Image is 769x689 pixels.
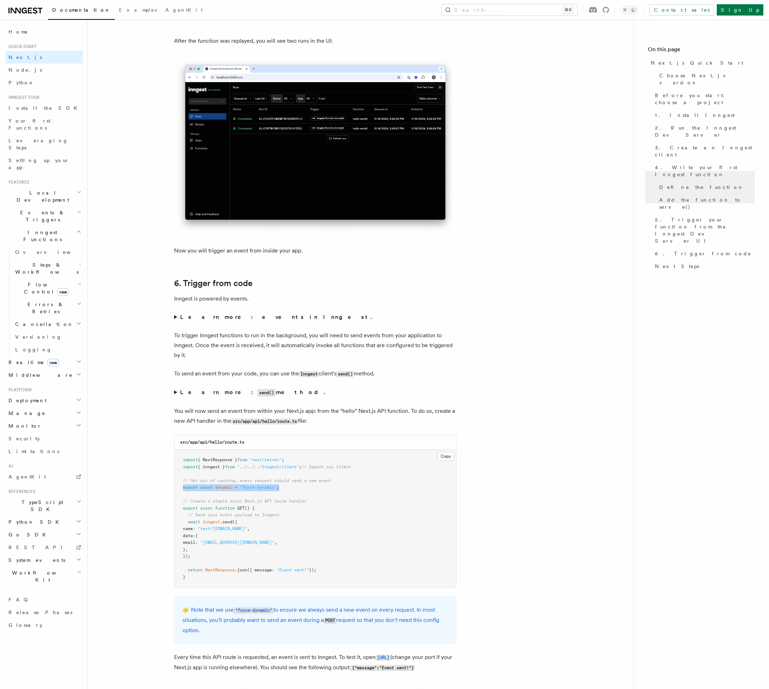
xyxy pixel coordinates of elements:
[48,2,115,20] a: Documentation
[183,540,195,545] span: email
[195,540,198,545] span: :
[6,518,63,525] span: Python SDK
[6,569,77,583] span: Workflow Kit
[336,371,354,377] code: send()
[272,568,274,572] span: :
[6,528,83,541] button: Go SDK
[183,499,306,504] span: // Create a simple async Next.js API route handler
[47,359,59,367] span: new
[15,334,62,340] span: Versioning
[237,457,247,462] span: from
[8,67,42,73] span: Node.js
[240,485,277,490] span: "force-dynamic"
[6,463,13,469] span: AI
[274,540,277,545] span: ,
[6,372,73,379] span: Middleware
[8,158,69,170] span: Setting up your app
[277,485,279,490] span: ;
[183,457,198,462] span: import
[656,194,755,213] a: Add the function to serve()
[185,547,188,552] span: ,
[442,4,577,16] button: Search...⌘K
[215,485,232,490] span: dynamic
[180,314,373,320] strong: Learn more: events in Inngest.
[656,181,755,194] a: Define the function
[302,464,351,469] span: // Import our client
[247,568,272,572] span: ({ message
[437,452,454,461] button: Copy
[200,540,274,545] span: "[EMAIL_ADDRESS][DOMAIN_NAME]"
[563,6,573,13] kbd: ⌘K
[6,606,83,619] a: Release Phases
[193,533,195,538] span: :
[659,72,755,86] span: Choose Next.js version
[351,665,415,671] code: {"message":"Event sent!"}
[8,597,31,602] span: FAQ
[250,457,282,462] span: "next/server"
[6,496,83,516] button: TypeScript SDK
[220,519,232,524] span: .send
[200,506,213,511] span: async
[180,440,244,445] code: src/app/api/hello/route.ts
[652,109,755,121] a: 1. Install Inngest
[235,568,247,572] span: .json
[651,59,743,66] span: Next.js Quick Start
[12,321,73,328] span: Cancellation
[6,102,83,114] a: Install the SDK
[655,144,755,158] span: 3. Create an Inngest client
[6,95,40,100] span: Inngest tour
[6,356,83,369] button: Realtimenew
[8,80,34,85] span: Python
[652,121,755,141] a: 2. Run the Inngest Dev Server
[237,506,245,511] span: GET
[6,369,83,381] button: Middleware
[282,457,284,462] span: ;
[188,519,200,524] span: await
[6,64,83,76] a: Node.js
[324,618,336,624] code: POST
[165,7,203,13] span: AgentKit
[6,209,77,223] span: Events & Triggers
[655,124,755,138] span: 2. Run the Inngest Dev Server
[247,526,250,531] span: ,
[8,118,50,131] span: Your first Functions
[659,184,744,191] span: Define the function
[652,213,755,247] a: 5. Trigger your function from the Inngest Dev Server UI
[183,547,185,552] span: }
[12,298,83,318] button: Errors & Retries
[183,575,185,580] span: }
[193,526,195,531] span: :
[12,259,83,278] button: Steps & Workflows
[195,533,198,538] span: {
[15,347,52,352] span: Logging
[6,394,83,407] button: Deployment
[174,652,457,673] p: Every time this API route is requested, an event is sent to Inngest. To test it, open (change you...
[309,568,316,572] span: });
[6,359,59,366] span: Realtime
[12,278,83,298] button: Flow Controlnew
[376,654,391,660] a: [URL]
[621,6,638,14] button: Toggle dark mode
[6,114,83,134] a: Your first Functions
[655,164,755,178] span: 4. Write your first Inngest function
[6,489,35,494] span: References
[655,250,751,257] span: 6. Trigger from code
[6,397,47,404] span: Deployment
[656,69,755,89] a: Choose Next.js version
[183,554,190,559] span: });
[174,387,457,398] summary: Learn more:send()method.
[174,246,457,256] p: Now you will trigger an event from inside your app.
[57,288,69,296] span: new
[115,2,161,19] a: Examples
[6,499,76,513] span: TypeScript SDK
[648,57,755,69] a: Next.js Quick Start
[237,464,299,469] span: "../../../inngest/client"
[376,655,391,661] code: [URL]
[174,57,457,234] img: Inngest Dev Server web interface's runs tab with two runs listed
[188,512,279,517] span: // Send your event payload to Inngest
[6,554,83,566] button: System events
[652,247,755,260] a: 6. Trigger from code
[6,410,46,417] span: Manage
[174,331,457,360] p: To trigger Inngest functions to run in the background, you will need to send events from your app...
[6,76,83,89] a: Python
